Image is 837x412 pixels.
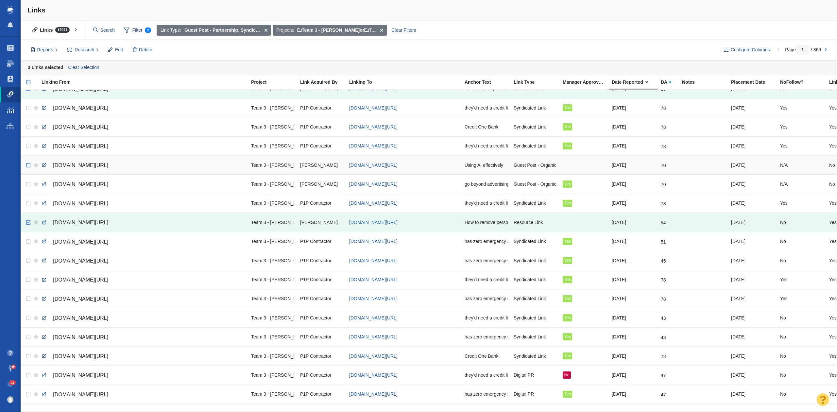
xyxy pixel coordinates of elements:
[465,80,513,84] div: Anchor Text
[42,274,245,285] a: [DOMAIN_NAME][URL]
[349,334,398,339] a: [DOMAIN_NAME][URL]
[251,139,294,153] div: Team 3 - [PERSON_NAME] | Summer | [PERSON_NAME]\Credit One Bank\Credit One Bank - Digital PR - Ra...
[120,24,155,37] span: Filter
[53,201,108,206] span: [DOMAIN_NAME][URL]
[349,353,398,359] span: [DOMAIN_NAME][URL]
[511,308,560,327] td: Syndicated Link
[731,368,774,382] div: [DATE]
[300,80,349,84] div: Link Acquired By
[465,196,508,210] div: they’d need a credit limit increase
[564,182,571,186] span: Yes
[780,349,823,363] div: No
[564,296,571,301] span: Yes
[9,380,16,385] span: 24
[139,46,152,53] span: Delete
[42,313,245,324] a: [DOMAIN_NAME][URL]
[511,366,560,385] td: Digital PR
[42,389,245,400] a: [DOMAIN_NAME][URL]
[731,349,774,363] div: [DATE]
[42,80,250,84] div: Linking From
[780,387,823,401] div: No
[780,196,823,210] div: Yes
[661,292,666,302] div: 78
[661,101,666,111] div: 78
[560,308,609,327] td: Yes
[514,219,543,225] span: Resource Link
[661,234,666,245] div: 51
[349,181,398,187] a: [DOMAIN_NAME][URL]
[511,98,560,117] td: Syndicated Link
[349,124,398,129] span: [DOMAIN_NAME][URL]
[297,175,346,194] td: Laura Greene
[297,346,346,365] td: P1P Contractor
[514,353,546,359] span: Syndicated Link
[297,27,377,34] strong: or
[612,80,660,84] div: Date Reported
[349,258,398,263] a: [DOMAIN_NAME][URL]
[53,86,108,92] span: [DOMAIN_NAME][URL]
[612,215,655,229] div: [DATE]
[27,44,61,56] button: Reports
[7,6,13,14] img: buzzstream_logo_iconsimple.png
[75,46,94,53] span: Research
[560,175,609,194] td: Yes
[563,80,611,84] div: Manager Approved Link?
[661,349,666,359] div: 78
[780,330,823,344] div: No
[511,194,560,213] td: Syndicated Link
[42,332,245,343] a: [DOMAIN_NAME][URL]
[780,80,828,84] div: NoFollow?
[297,232,346,251] td: P1P Contractor
[731,387,774,401] div: [DATE]
[465,120,508,134] div: Credit One Bank
[349,391,398,397] a: [DOMAIN_NAME][URL]
[564,353,571,358] span: Yes
[349,277,398,282] a: [DOMAIN_NAME][URL]
[511,270,560,289] td: Syndicated Link
[53,181,108,187] span: [DOMAIN_NAME][URL]
[731,234,774,249] div: [DATE]
[251,101,294,115] div: Team 3 - [PERSON_NAME] | Summer | [PERSON_NAME]\Credit One Bank\Credit One Bank - Digital PR - Ra...
[349,372,398,378] a: [DOMAIN_NAME][URL]
[251,311,294,325] div: Team 3 - [PERSON_NAME] | Summer | [PERSON_NAME]\Credit One Bank\Credit One Bank - Digital PR - Ra...
[560,385,609,403] td: Yes
[560,346,609,365] td: Yes
[612,80,660,85] a: Date Reported
[612,387,655,401] div: [DATE]
[661,330,666,340] div: 43
[300,353,331,359] span: P1P Contractor
[514,143,546,149] span: Syndicated Link
[511,175,560,194] td: Guest Post - Organic
[53,296,108,302] span: [DOMAIN_NAME][URL]
[661,368,666,378] div: 47
[780,120,823,134] div: Yes
[297,366,346,385] td: P1P Contractor
[514,124,546,130] span: Syndicated Link
[465,292,508,306] div: has zero emergency savings
[349,239,398,244] a: [DOMAIN_NAME][URL]
[511,232,560,251] td: Syndicated Link
[251,120,294,134] div: Team 3 - [PERSON_NAME] | Summer | [PERSON_NAME]\Credit One Bank\Credit One Bank - Digital PR - Ra...
[300,334,331,340] span: P1P Contractor
[560,251,609,270] td: Yes
[297,251,346,270] td: P1P Contractor
[465,272,508,286] div: they’d need a credit limit increase
[53,163,108,168] span: [DOMAIN_NAME][URL]
[514,238,546,244] span: Syndicated Link
[388,25,420,36] div: Clear Filters
[511,251,560,270] td: Syndicated Link
[780,215,823,229] div: No
[161,27,181,34] span: Link Type:
[184,27,261,34] strong: Guest Post - Partnership, Syndicated Link, Resource Link, Guest Post - Organic or Digital PR
[300,200,331,206] span: P1P Contractor
[780,234,823,249] div: No
[349,296,398,301] span: [DOMAIN_NAME][URL]
[465,234,508,249] div: has zero emergency savings
[276,27,294,34] span: Projects:
[682,80,730,84] div: Notes
[297,117,346,136] td: P1P Contractor
[612,158,655,172] div: [DATE]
